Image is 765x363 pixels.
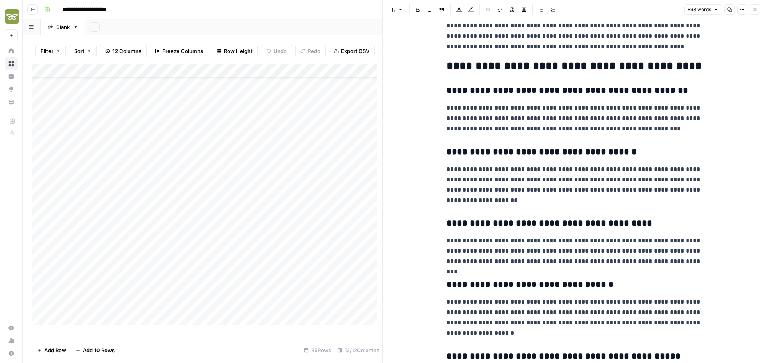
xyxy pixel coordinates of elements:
[5,83,18,96] a: Opportunities
[5,45,18,57] a: Home
[5,334,18,347] a: Usage
[334,344,382,357] div: 12/12 Columns
[212,45,258,57] button: Row Height
[5,347,18,360] button: Help + Support
[41,19,85,35] a: Blank
[112,47,141,55] span: 12 Columns
[71,344,120,357] button: Add 10 Rows
[32,344,71,357] button: Add Row
[35,45,66,57] button: Filter
[308,47,320,55] span: Redo
[5,57,18,70] a: Browse
[100,45,147,57] button: 12 Columns
[74,47,84,55] span: Sort
[56,23,70,31] div: Blank
[261,45,292,57] button: Undo
[341,47,369,55] span: Export CSV
[295,45,326,57] button: Redo
[273,47,287,55] span: Undo
[301,344,334,357] div: 35 Rows
[162,47,203,55] span: Freeze Columns
[41,47,53,55] span: Filter
[150,45,208,57] button: Freeze Columns
[5,9,19,24] img: Evergreen Media Logo
[688,6,711,13] span: 898 words
[83,346,115,354] span: Add 10 Rows
[5,96,18,108] a: Your Data
[69,45,97,57] button: Sort
[224,47,253,55] span: Row Height
[5,70,18,83] a: Insights
[684,4,722,15] button: 898 words
[329,45,375,57] button: Export CSV
[5,6,18,26] button: Workspace: Evergreen Media
[5,322,18,334] a: Settings
[44,346,66,354] span: Add Row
